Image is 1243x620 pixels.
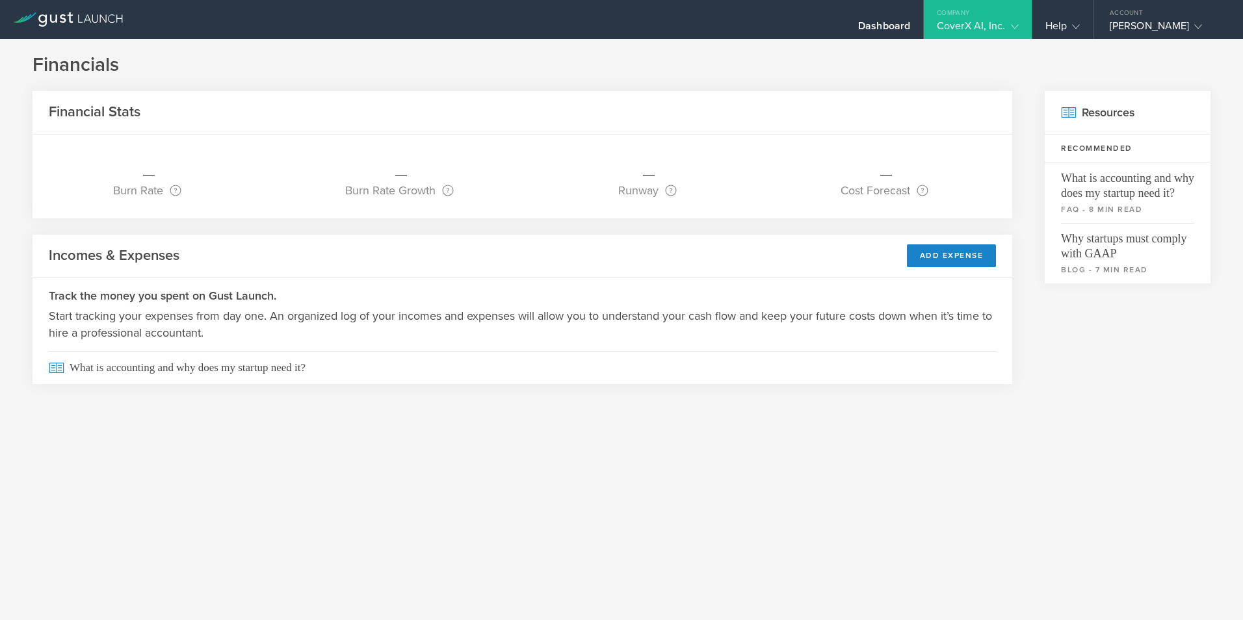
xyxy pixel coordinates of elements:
[345,182,454,199] div: Burn Rate Growth
[1061,203,1194,215] small: FAQ - 8 min read
[618,154,680,182] div: _
[49,246,179,265] h2: Incomes & Expenses
[841,182,928,199] div: Cost Forecast
[1045,223,1210,283] a: Why startups must comply with GAAPblog - 7 min read
[841,154,932,182] div: _
[113,154,185,182] div: _
[49,307,996,341] p: Start tracking your expenses from day one. An organized log of your incomes and expenses will all...
[1045,135,1210,162] h3: Recommended
[49,351,996,384] span: What is accounting and why does my startup need it?
[1061,223,1194,261] span: Why startups must comply with GAAP
[33,351,1012,384] a: What is accounting and why does my startup need it?
[33,52,1210,78] h1: Financials
[937,19,1019,39] div: CoverX AI, Inc.
[49,103,140,122] h2: Financial Stats
[1178,558,1243,620] iframe: Chat Widget
[1045,91,1210,135] h2: Resources
[1045,162,1210,223] a: What is accounting and why does my startup need it?FAQ - 8 min read
[1110,19,1220,39] div: [PERSON_NAME]
[1061,264,1194,276] small: blog - 7 min read
[345,154,457,182] div: _
[907,244,997,267] button: Add Expense
[618,182,677,199] div: Runway
[49,287,996,304] h3: Track the money you spent on Gust Launch.
[1045,19,1080,39] div: Help
[113,182,181,199] div: Burn Rate
[1061,162,1194,201] span: What is accounting and why does my startup need it?
[858,19,910,39] div: Dashboard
